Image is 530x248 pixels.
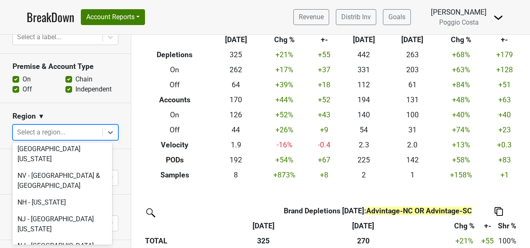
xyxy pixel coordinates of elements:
th: Brand Depletions [DATE] : [277,203,479,218]
td: +23 [485,122,524,137]
td: +18 [309,78,340,93]
td: 131 [388,93,437,108]
div: NV - [GEOGRAPHIC_DATA] & [GEOGRAPHIC_DATA][US_STATE] [12,131,112,167]
div: NH - [US_STATE] [12,194,112,211]
th: Depletions [137,48,212,63]
td: 2.3 [340,137,388,152]
th: Accounts [137,93,212,108]
td: +873 % [260,167,309,182]
td: 126 [212,108,260,123]
th: PODs [137,152,212,167]
div: NJ - [GEOGRAPHIC_DATA][US_STATE] [12,211,112,238]
td: +40 [485,108,524,123]
td: 262 [212,63,260,78]
span: Advintage-NC OR Advintage-SC [366,207,472,215]
th: &nbsp;: activate to sort column ascending [143,218,250,233]
th: Chg %: activate to sort column ascending [450,218,479,233]
td: +52 % [260,108,309,123]
td: +63 % [437,63,485,78]
td: 140 [340,108,388,123]
td: 263 [388,48,437,63]
label: On [22,74,31,84]
td: 44 [212,122,260,137]
td: +39 % [260,78,309,93]
th: Shr %: activate to sort column ascending [496,218,518,233]
td: +43 [309,108,340,123]
th: Aug '24: activate to sort column ascending [277,218,450,233]
th: Chg % [437,33,485,48]
td: 442 [340,48,388,63]
label: Chain [75,74,92,84]
img: Dropdown Menu [493,13,503,23]
td: +55 [309,48,340,63]
span: +21% [455,237,473,245]
td: 112 [340,78,388,93]
th: +- [485,33,524,48]
th: On [137,108,212,123]
td: +40 % [437,108,485,123]
span: Poggio Costa [439,18,479,26]
td: 8 [212,167,260,182]
td: -0.4 [309,137,340,152]
a: Distrib Inv [336,9,376,25]
h3: Region [12,112,36,121]
img: Copy to clipboard [495,207,503,216]
span: +55 [481,237,494,245]
td: +17 % [260,63,309,78]
td: 142 [388,152,437,167]
th: Aug '25: activate to sort column ascending [250,218,277,233]
td: +1 [485,167,524,182]
td: 2.0 [388,137,437,152]
h3: Premise & Account Type [12,62,118,71]
img: filter [143,205,157,219]
td: 203 [388,63,437,78]
th: Off [137,122,212,137]
td: 2 [340,167,388,182]
td: 31 [388,122,437,137]
a: Goals [383,9,411,25]
button: Account Reports [81,9,145,25]
th: +-: activate to sort column ascending [479,218,496,233]
td: 331 [340,63,388,78]
th: [DATE] [212,33,260,48]
td: 54 [340,122,388,137]
td: +58 % [437,152,485,167]
th: [DATE] [388,33,437,48]
a: BreakDown [27,8,74,26]
td: 100 [388,108,437,123]
th: [DATE] [340,33,388,48]
td: +44 % [260,93,309,108]
td: +26 % [260,122,309,137]
td: +128 [485,63,524,78]
th: +- [309,33,340,48]
div: [PERSON_NAME] [431,7,487,18]
td: +37 [309,63,340,78]
th: Velocity [137,137,212,152]
td: +9 [309,122,340,137]
th: Chg % [260,33,309,48]
a: Revenue [293,9,329,25]
td: +54 % [260,152,309,167]
label: Off [22,84,32,94]
td: +48 % [437,93,485,108]
td: 192 [212,152,260,167]
td: +0.3 [485,137,524,152]
td: 170 [212,93,260,108]
td: 1 [388,167,437,182]
span: ▼ [38,111,45,121]
td: -16 % [260,137,309,152]
label: Independent [75,84,112,94]
td: +158 % [437,167,485,182]
td: 225 [340,152,388,167]
td: +74 % [437,122,485,137]
td: +68 % [437,48,485,63]
td: +8 [309,167,340,182]
div: NV - [GEOGRAPHIC_DATA] & [GEOGRAPHIC_DATA] [12,167,112,194]
td: +63 [485,93,524,108]
td: +21 % [260,48,309,63]
td: +51 [485,78,524,93]
td: 325 [212,48,260,63]
td: 194 [340,93,388,108]
th: On [137,63,212,78]
td: +83 [485,152,524,167]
